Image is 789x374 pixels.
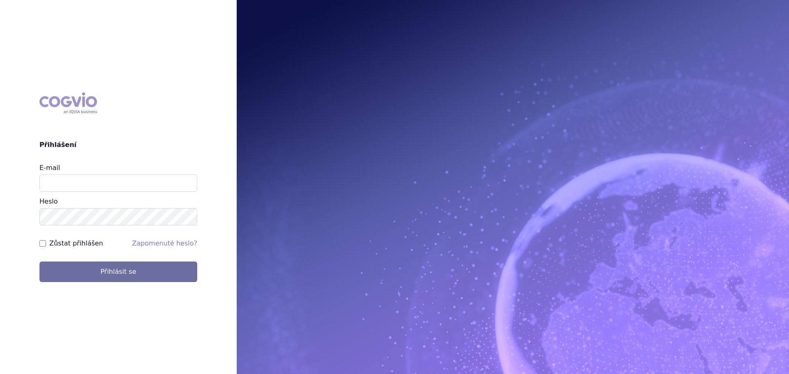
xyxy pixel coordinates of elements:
h2: Přihlášení [39,140,197,150]
label: E-mail [39,164,60,172]
div: COGVIO [39,92,97,114]
button: Přihlásit se [39,262,197,282]
a: Zapomenuté heslo? [132,239,197,247]
label: Heslo [39,197,58,205]
label: Zůstat přihlášen [49,239,103,248]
